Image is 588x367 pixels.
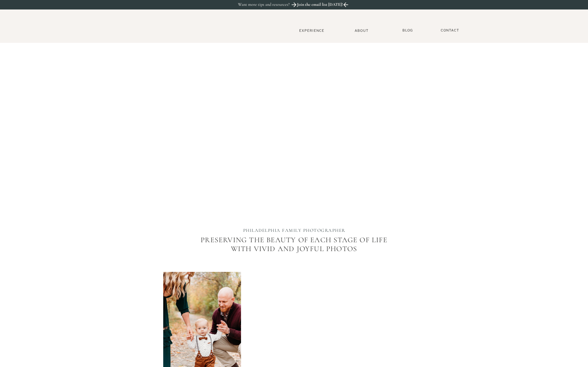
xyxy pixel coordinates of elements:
a: Contact [438,28,462,33]
p: Want more tips and resources? [238,2,303,7]
a: About [352,28,371,32]
a: Experience [292,28,332,33]
a: BLOG [400,28,415,33]
h1: PHILADELPHIA FAMILY PHOTOGRAPHER [229,228,360,234]
p: Preserving the beauty of each stage of life with vivid and joyful photos [196,236,392,274]
a: Join the email list [DATE]! [296,2,344,9]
